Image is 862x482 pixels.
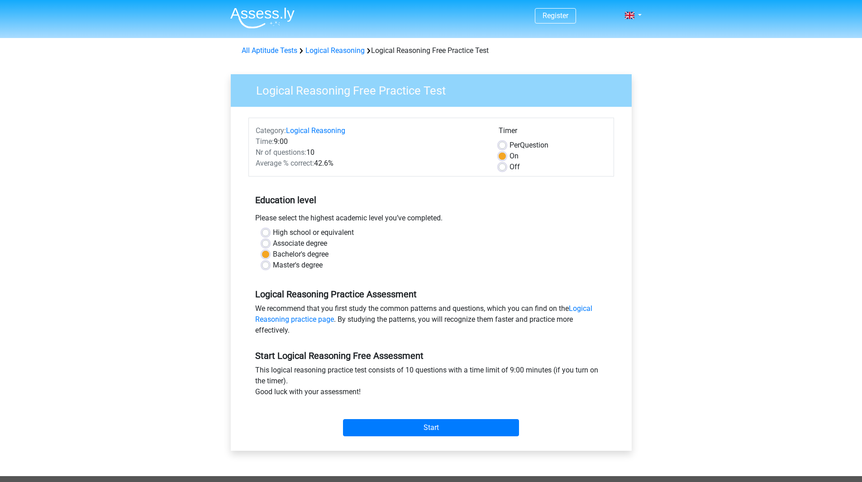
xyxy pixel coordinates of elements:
[249,136,492,147] div: 9:00
[273,260,323,271] label: Master's degree
[273,227,354,238] label: High school or equivalent
[510,141,520,149] span: Per
[238,45,624,56] div: Logical Reasoning Free Practice Test
[248,303,614,339] div: We recommend that you first study the common patterns and questions, which you can find on the . ...
[248,365,614,401] div: This logical reasoning practice test consists of 10 questions with a time limit of 9:00 minutes (...
[273,249,329,260] label: Bachelor's degree
[256,148,306,157] span: Nr of questions:
[256,126,286,135] span: Category:
[230,7,295,29] img: Assessly
[248,213,614,227] div: Please select the highest academic level you’ve completed.
[499,125,607,140] div: Timer
[249,158,492,169] div: 42.6%
[273,238,327,249] label: Associate degree
[510,162,520,172] label: Off
[510,151,519,162] label: On
[510,140,548,151] label: Question
[543,11,568,20] a: Register
[305,46,365,55] a: Logical Reasoning
[242,46,297,55] a: All Aptitude Tests
[286,126,345,135] a: Logical Reasoning
[255,191,607,209] h5: Education level
[245,80,625,98] h3: Logical Reasoning Free Practice Test
[343,419,519,436] input: Start
[256,137,274,146] span: Time:
[256,159,314,167] span: Average % correct:
[255,350,607,361] h5: Start Logical Reasoning Free Assessment
[255,289,607,300] h5: Logical Reasoning Practice Assessment
[249,147,492,158] div: 10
